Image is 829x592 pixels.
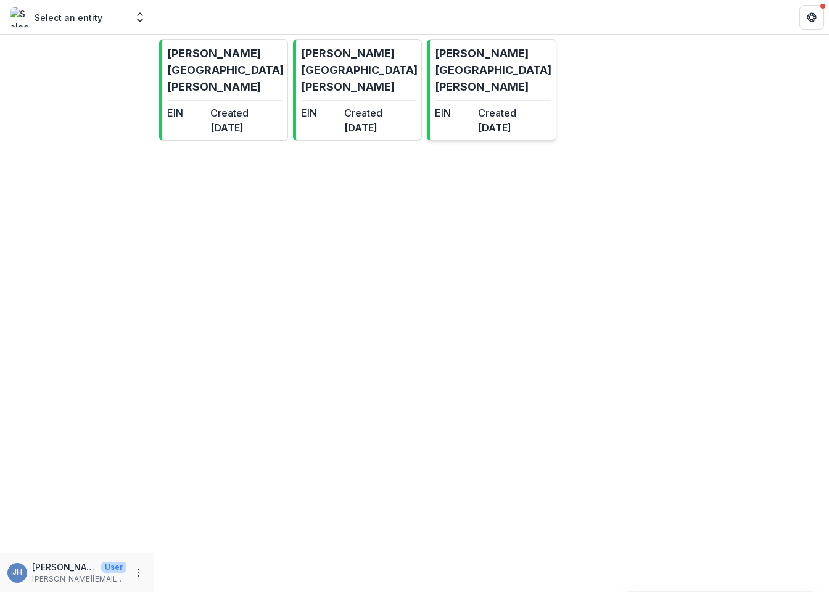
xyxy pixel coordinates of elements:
[32,573,126,585] p: [PERSON_NAME][EMAIL_ADDRESS][PERSON_NAME][DOMAIN_NAME]
[101,562,126,573] p: User
[35,11,102,24] p: Select an entity
[478,105,516,120] dt: Created
[10,7,30,27] img: Select an entity
[344,120,382,135] dd: [DATE]
[435,105,473,120] dt: EIN
[12,569,22,577] div: Jarvis Hill
[293,39,422,141] a: [PERSON_NAME][GEOGRAPHIC_DATA][PERSON_NAME]EINCreated[DATE]
[167,45,284,95] p: [PERSON_NAME][GEOGRAPHIC_DATA][PERSON_NAME]
[167,105,205,120] dt: EIN
[301,45,418,95] p: [PERSON_NAME][GEOGRAPHIC_DATA][PERSON_NAME]
[32,561,96,573] p: [PERSON_NAME]
[131,5,149,30] button: Open entity switcher
[427,39,556,141] a: [PERSON_NAME][GEOGRAPHIC_DATA][PERSON_NAME]EINCreated[DATE]
[210,105,249,120] dt: Created
[799,5,824,30] button: Get Help
[210,120,249,135] dd: [DATE]
[435,45,551,95] p: [PERSON_NAME][GEOGRAPHIC_DATA][PERSON_NAME]
[159,39,288,141] a: [PERSON_NAME][GEOGRAPHIC_DATA][PERSON_NAME]EINCreated[DATE]
[478,120,516,135] dd: [DATE]
[131,565,146,580] button: More
[301,105,339,120] dt: EIN
[344,105,382,120] dt: Created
